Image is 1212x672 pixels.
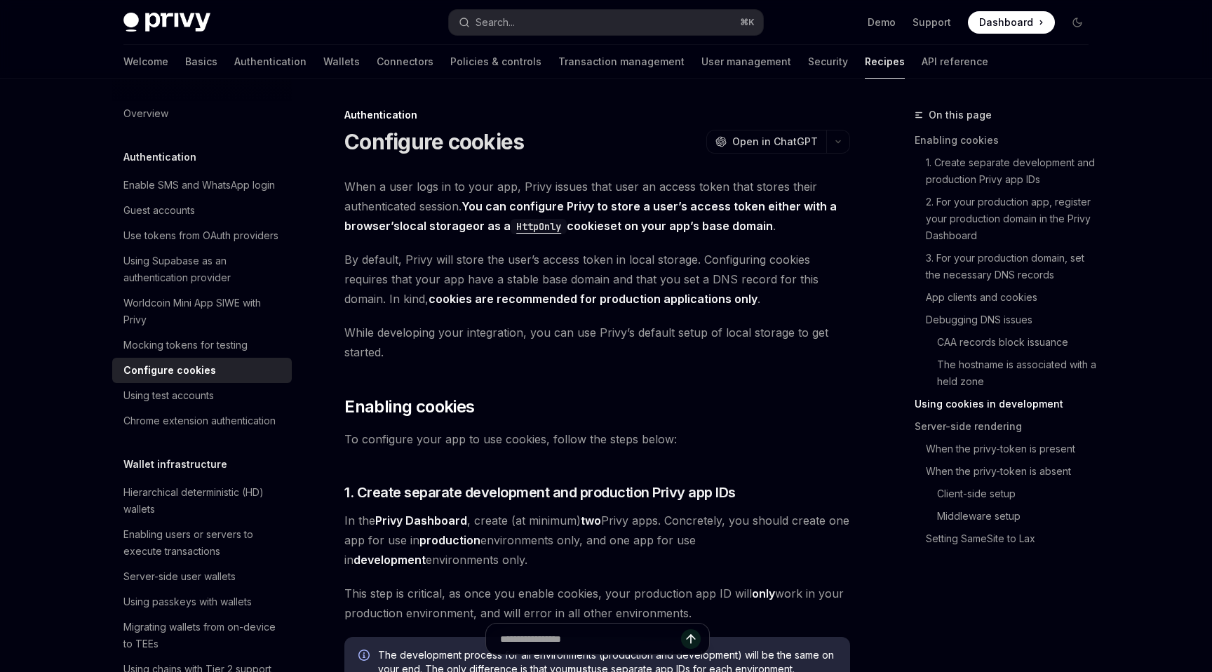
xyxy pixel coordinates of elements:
[929,107,992,123] span: On this page
[123,484,283,518] div: Hierarchical deterministic (HD) wallets
[377,45,433,79] a: Connectors
[344,584,850,623] span: This step is critical, as once you enable cookies, your production app ID will work in your produ...
[344,396,474,418] span: Enabling cookies
[344,429,850,449] span: To configure your app to use cookies, follow the steps below:
[112,332,292,358] a: Mocking tokens for testing
[123,619,283,652] div: Migrating wallets from on-device to TEEs
[112,248,292,290] a: Using Supabase as an authentication provider
[123,412,276,429] div: Chrome extension authentication
[937,483,1100,505] a: Client-side setup
[123,105,168,122] div: Overview
[979,15,1033,29] span: Dashboard
[926,286,1100,309] a: App clients and cookies
[558,45,685,79] a: Transaction management
[123,337,248,354] div: Mocking tokens for testing
[915,129,1100,152] a: Enabling cookies
[926,460,1100,483] a: When the privy-token is absent
[701,45,791,79] a: User management
[937,331,1100,354] a: CAA records block issuance
[706,130,826,154] button: Open in ChatGPT
[112,383,292,408] a: Using test accounts
[937,354,1100,393] a: The hostname is associated with a held zone
[581,513,601,527] strong: two
[419,533,480,547] strong: production
[740,17,755,28] span: ⌘ K
[937,505,1100,527] a: Middleware setup
[865,45,905,79] a: Recipes
[344,129,524,154] h1: Configure cookies
[915,393,1100,415] a: Using cookies in development
[123,387,214,404] div: Using test accounts
[450,45,541,79] a: Policies & controls
[112,614,292,657] a: Migrating wallets from on-device to TEEs
[123,295,283,328] div: Worldcoin Mini App SIWE with Privy
[868,15,896,29] a: Demo
[1066,11,1089,34] button: Toggle dark mode
[926,191,1100,247] a: 2. For your production app, register your production domain in the Privy Dashboard
[185,45,217,79] a: Basics
[922,45,988,79] a: API reference
[123,177,275,194] div: Enable SMS and WhatsApp login
[375,513,467,528] a: Privy Dashboard
[112,480,292,522] a: Hierarchical deterministic (HD) wallets
[123,593,252,610] div: Using passkeys with wallets
[926,527,1100,550] a: Setting SameSite to Lax
[123,202,195,219] div: Guest accounts
[123,149,196,166] h5: Authentication
[400,219,473,234] a: local storage
[915,415,1100,438] a: Server-side rendering
[476,14,515,31] div: Search...
[808,45,848,79] a: Security
[112,223,292,248] a: Use tokens from OAuth providers
[112,522,292,564] a: Enabling users or servers to execute transactions
[344,177,850,236] span: When a user logs in to your app, Privy issues that user an access token that stores their authent...
[123,526,283,560] div: Enabling users or servers to execute transactions
[323,45,360,79] a: Wallets
[112,408,292,434] a: Chrome extension authentication
[449,10,763,35] button: Search...⌘K
[681,629,701,649] button: Send message
[344,250,850,309] span: By default, Privy will store the user’s access token in local storage. Configuring cookies requir...
[123,45,168,79] a: Welcome
[344,511,850,570] span: In the , create (at minimum) Privy apps. Concretely, you should create one app for use in environ...
[123,568,236,585] div: Server-side user wallets
[112,589,292,614] a: Using passkeys with wallets
[123,456,227,473] h5: Wallet infrastructure
[511,219,604,233] a: HttpOnlycookie
[112,290,292,332] a: Worldcoin Mini App SIWE with Privy
[926,247,1100,286] a: 3. For your production domain, set the necessary DNS records
[344,323,850,362] span: While developing your integration, you can use Privy’s default setup of local storage to get star...
[511,219,567,234] code: HttpOnly
[123,362,216,379] div: Configure cookies
[123,13,210,32] img: dark logo
[926,152,1100,191] a: 1. Create separate development and production Privy app IDs
[926,309,1100,331] a: Debugging DNS issues
[123,253,283,286] div: Using Supabase as an authentication provider
[344,199,837,234] strong: You can configure Privy to store a user’s access token either with a browser’s or as a set on you...
[344,483,736,502] span: 1. Create separate development and production Privy app IDs
[752,586,775,600] strong: only
[926,438,1100,460] a: When the privy-token is present
[112,101,292,126] a: Overview
[344,108,850,122] div: Authentication
[112,198,292,223] a: Guest accounts
[968,11,1055,34] a: Dashboard
[732,135,818,149] span: Open in ChatGPT
[913,15,951,29] a: Support
[123,227,278,244] div: Use tokens from OAuth providers
[234,45,307,79] a: Authentication
[112,358,292,383] a: Configure cookies
[353,553,426,567] strong: development
[112,564,292,589] a: Server-side user wallets
[429,292,757,306] strong: cookies are recommended for production applications only
[112,173,292,198] a: Enable SMS and WhatsApp login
